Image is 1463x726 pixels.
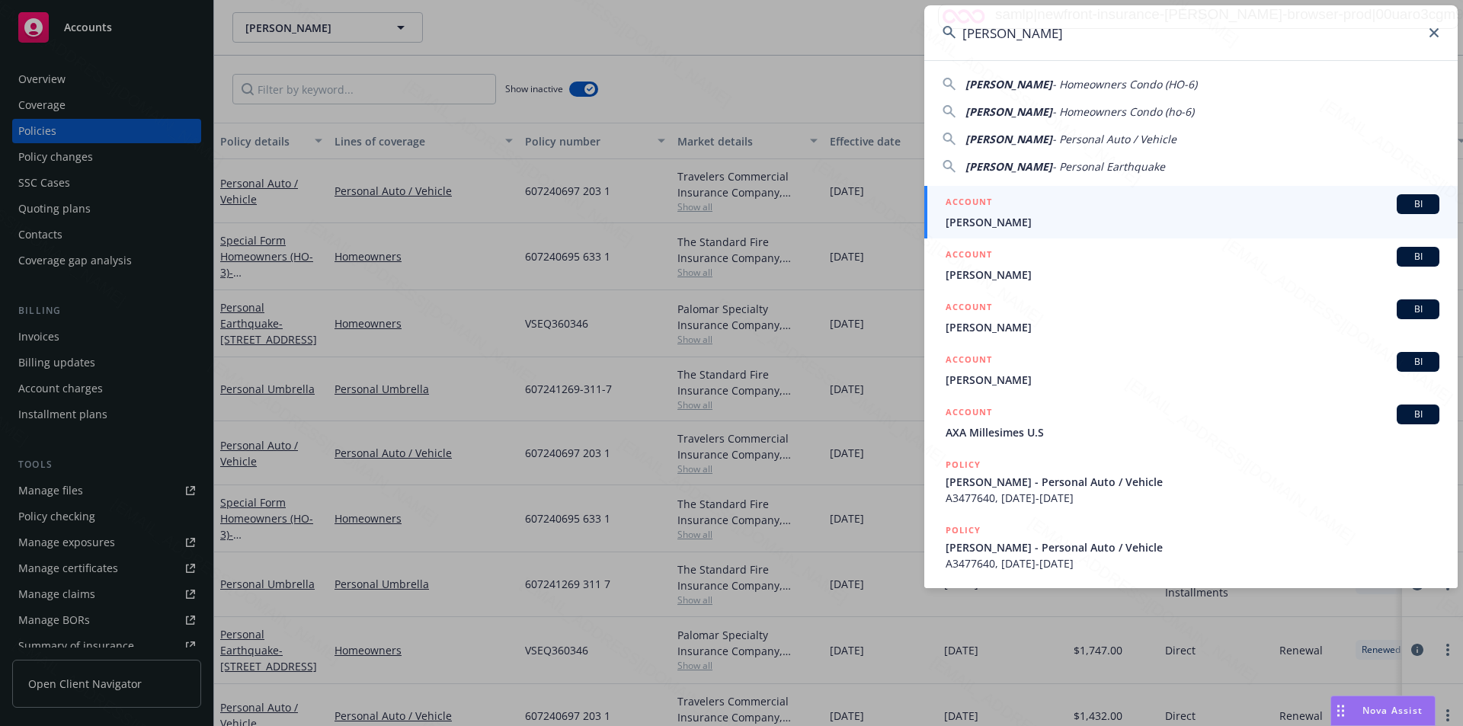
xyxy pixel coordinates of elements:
[965,104,1052,119] span: [PERSON_NAME]
[946,352,992,370] h5: ACCOUNT
[924,396,1458,449] a: ACCOUNTBIAXA Millesimes U.S
[946,372,1439,388] span: [PERSON_NAME]
[924,344,1458,396] a: ACCOUNTBI[PERSON_NAME]
[946,247,992,265] h5: ACCOUNT
[946,523,981,538] h5: POLICY
[1403,355,1433,369] span: BI
[965,159,1052,174] span: [PERSON_NAME]
[946,457,981,472] h5: POLICY
[965,132,1052,146] span: [PERSON_NAME]
[946,299,992,318] h5: ACCOUNT
[965,77,1052,91] span: [PERSON_NAME]
[924,186,1458,238] a: ACCOUNTBI[PERSON_NAME]
[1403,250,1433,264] span: BI
[946,424,1439,440] span: AXA Millesimes U.S
[924,514,1458,580] a: POLICY[PERSON_NAME] - Personal Auto / VehicleA3477640, [DATE]-[DATE]
[946,405,992,423] h5: ACCOUNT
[1052,159,1165,174] span: - Personal Earthquake
[924,238,1458,291] a: ACCOUNTBI[PERSON_NAME]
[1052,77,1197,91] span: - Homeowners Condo (HO-6)
[924,449,1458,514] a: POLICY[PERSON_NAME] - Personal Auto / VehicleA3477640, [DATE]-[DATE]
[946,194,992,213] h5: ACCOUNT
[1330,696,1436,726] button: Nova Assist
[1331,696,1350,725] div: Drag to move
[946,319,1439,335] span: [PERSON_NAME]
[1403,302,1433,316] span: BI
[924,291,1458,344] a: ACCOUNTBI[PERSON_NAME]
[1052,104,1194,119] span: - Homeowners Condo (ho-6)
[946,267,1439,283] span: [PERSON_NAME]
[1362,704,1423,717] span: Nova Assist
[946,539,1439,555] span: [PERSON_NAME] - Personal Auto / Vehicle
[946,474,1439,490] span: [PERSON_NAME] - Personal Auto / Vehicle
[924,5,1458,60] input: Search...
[946,214,1439,230] span: [PERSON_NAME]
[946,490,1439,506] span: A3477640, [DATE]-[DATE]
[1403,408,1433,421] span: BI
[946,555,1439,571] span: A3477640, [DATE]-[DATE]
[1052,132,1176,146] span: - Personal Auto / Vehicle
[1403,197,1433,211] span: BI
